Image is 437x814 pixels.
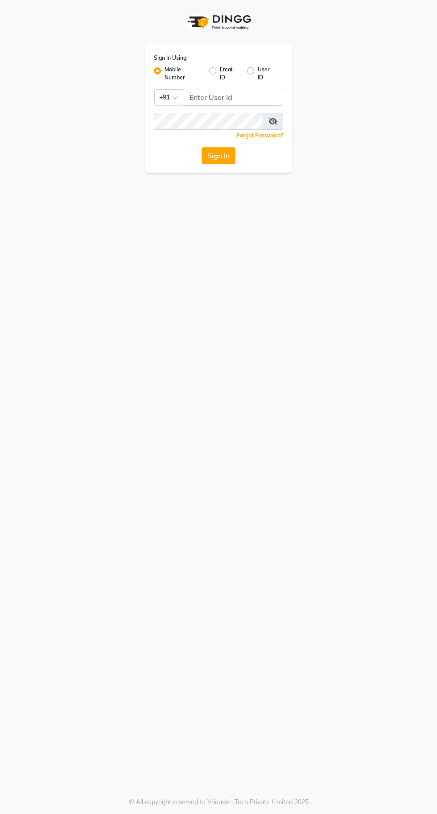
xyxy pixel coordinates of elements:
a: Forgot Password? [237,132,283,139]
label: Sign In Using: [154,54,188,62]
input: Username [154,113,263,130]
label: Mobile Number [165,66,202,82]
img: logo1.svg [183,9,254,35]
input: Username [184,89,283,106]
label: User ID [258,66,276,82]
label: Email ID [220,66,240,82]
button: Sign In [202,147,235,164]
